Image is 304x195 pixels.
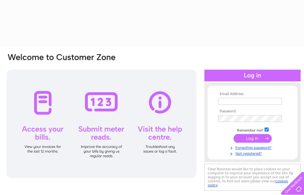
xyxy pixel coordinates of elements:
div: Clear Business would like to place cookies on your computer to improve your experience of the sit... [204,164,301,191]
td: Remember me? [217,127,288,133]
input: Submit [234,134,272,143]
th: Password: [217,109,288,114]
a: Forgotten password? [218,144,288,150]
a: cookies policy [208,179,288,187]
a: Not registered? [218,150,288,156]
th: Email Address: [217,92,288,96]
